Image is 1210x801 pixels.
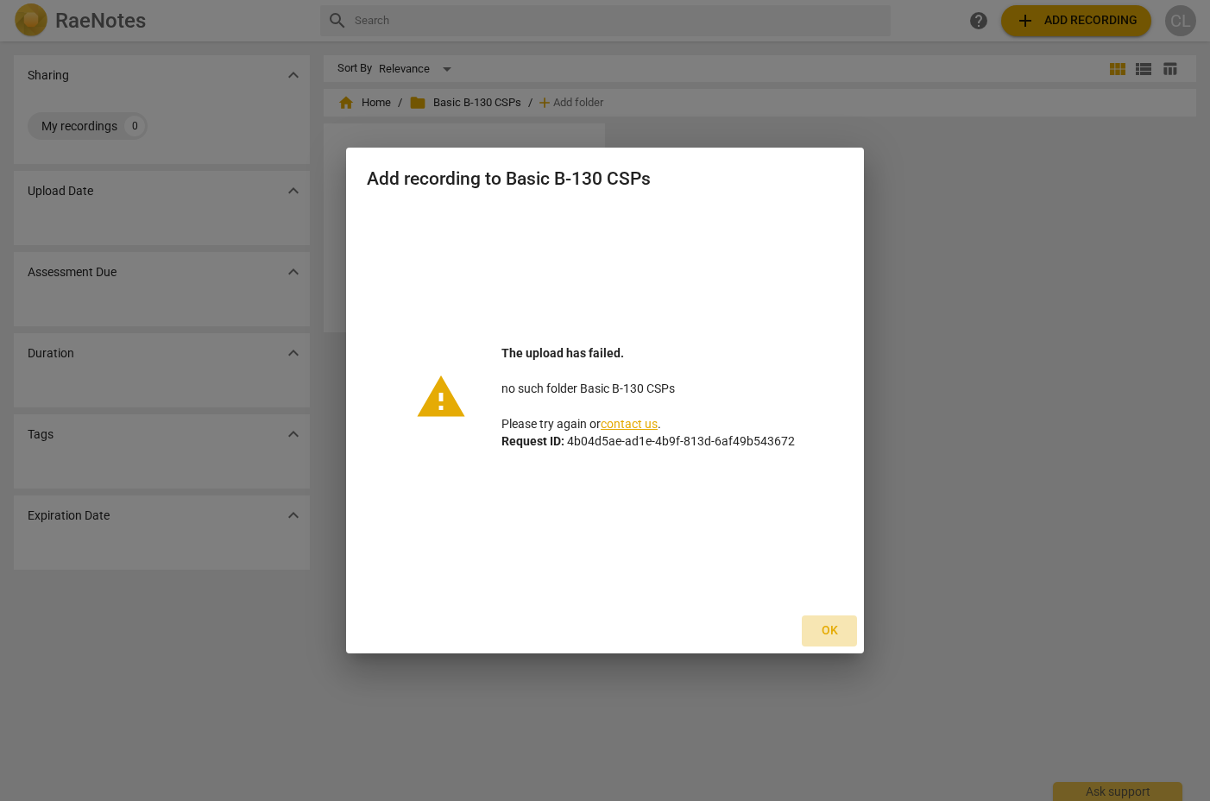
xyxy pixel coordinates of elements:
[367,168,843,190] h2: Add recording to Basic B-130 CSPs
[802,615,857,646] button: Ok
[501,434,564,448] b: Request ID:
[501,346,624,360] b: The upload has failed.
[816,622,843,640] span: Ok
[415,371,467,423] span: warning
[601,417,658,431] a: contact us
[501,344,795,451] p: no such folder Basic B-130 CSPs Please try again or . 4b04d5ae-ad1e-4b9f-813d-6af49b543672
